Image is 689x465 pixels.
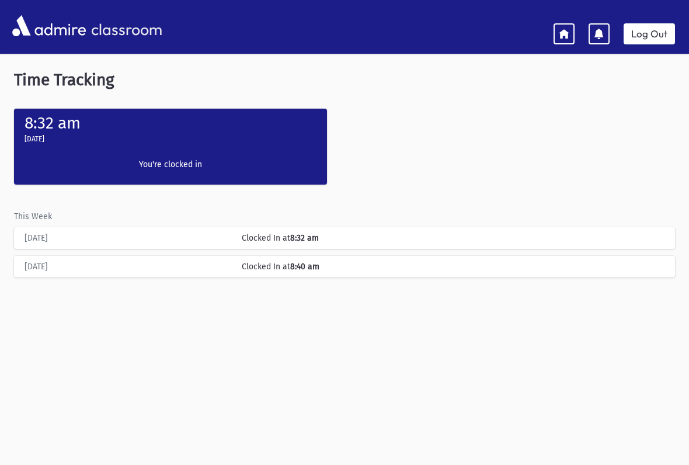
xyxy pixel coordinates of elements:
[19,232,236,244] div: [DATE]
[290,262,319,272] b: 8:40 am
[89,11,162,41] span: classroom
[9,12,89,39] img: AdmirePro
[290,233,319,243] b: 8:32 am
[101,158,240,171] label: You're clocked in
[19,261,236,273] div: [DATE]
[14,210,52,223] label: This Week
[25,113,81,133] label: 8:32 am
[236,261,670,273] div: Clocked In at
[236,232,670,244] div: Clocked In at
[25,134,44,144] label: [DATE]
[624,23,675,44] a: Log Out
